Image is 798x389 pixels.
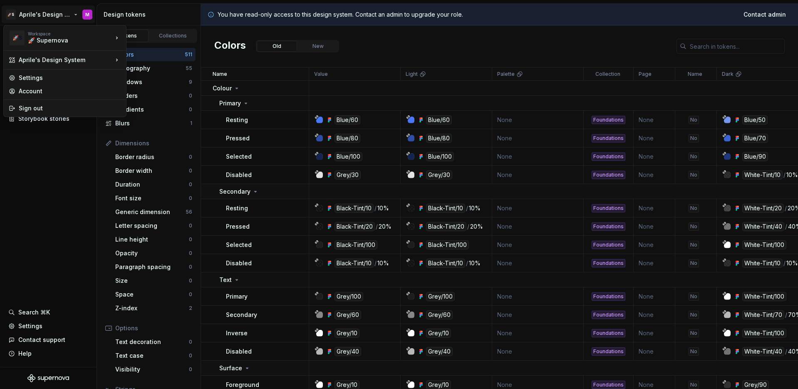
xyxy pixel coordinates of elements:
[19,56,113,64] div: Aprile's Design System
[19,74,121,82] div: Settings
[19,104,121,112] div: Sign out
[28,36,99,45] div: 🚀 Supernova
[19,87,121,95] div: Account
[28,31,113,36] div: Workspace
[10,30,25,45] div: 🚀S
